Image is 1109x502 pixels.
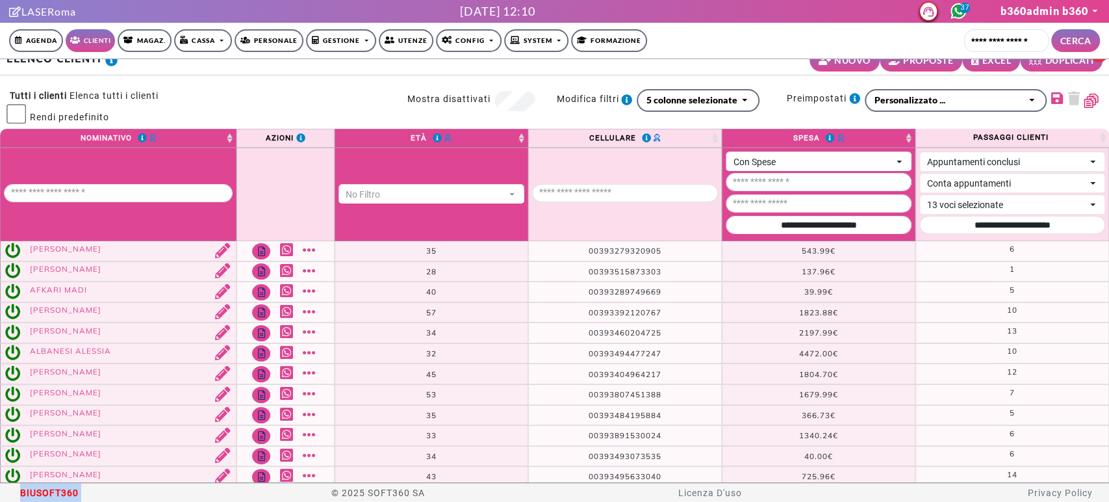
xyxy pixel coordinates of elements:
span: 1679.99€ [799,390,838,399]
a: Note [252,304,270,321]
div: Personalizzato ... [874,93,1025,107]
small: PROPOSTE [903,53,953,67]
span: 53 [426,390,437,399]
a: Whatsapp [280,284,296,298]
a: NUOVO [809,49,880,72]
span: 3404964217 [609,369,661,379]
span: 3289749669 [609,287,661,297]
label: Mostra disattivati [407,90,495,107]
a: Note [252,366,270,382]
a: Modifica [206,243,233,259]
label: 1 [1010,263,1015,275]
span: 33 [426,430,437,440]
a: Modifica [206,428,233,444]
span: 37 [960,3,970,13]
a: [PERSON_NAME] [30,469,101,479]
span: 1804.70€ [799,369,838,379]
span: 137.96€ [802,267,835,276]
a: Modifica [206,469,233,485]
span: 0039 [589,328,609,337]
a: Mostra altro [303,304,319,319]
div: Conta appuntamenti [926,177,1085,191]
div: Nominativo [4,184,233,204]
small: NUOVO [834,53,871,67]
a: Magaz. [118,29,172,52]
button: 13 voci selezionate [919,194,1105,217]
a: Whatsapp [280,386,296,401]
a: Whatsapp [280,345,296,360]
div: 13 voci selezionate [926,198,1085,212]
i: Clicca per andare alla pagina di firma [9,7,21,17]
div: Periodo Spesa [726,216,911,235]
a: Agenda [9,29,63,52]
span: 0039 [589,369,609,379]
div: No Filtro [346,188,505,202]
a: Mostra altro [303,427,319,442]
th: Azioni [236,129,335,148]
a: Mostra altro [303,365,319,380]
a: Personale [235,29,303,52]
label: Modifica filtri [556,90,637,107]
a: Salva [1047,92,1064,105]
span: 0039 [589,471,609,481]
a: [PERSON_NAME] [30,326,101,336]
span: 3493073535 [609,451,661,461]
span: 39.99€ [804,287,833,297]
span: 543.99€ [802,246,835,256]
label: 5 [1010,407,1015,419]
a: [PERSON_NAME] [30,367,101,376]
button: CERCA [1051,29,1101,52]
div: Con Spese [733,155,892,169]
a: [PERSON_NAME] [30,449,101,458]
a: Utenze [379,29,433,52]
th: Passaggi Clienti : activate to sort column ascending [915,129,1109,148]
th: Cellulare : activate to sort column ascending [528,129,722,148]
span: 3515873303 [609,267,661,276]
small: Elenca tutti i clienti [70,90,159,101]
a: Modifica [206,263,233,280]
a: Modifica [206,345,233,362]
label: 6 [1010,243,1015,255]
span: 1340.24€ [799,430,838,440]
a: Whatsapp [280,365,296,380]
a: Privacy Policy [1027,488,1092,498]
a: DUPLICATI 43 [1020,49,1103,72]
a: Note [252,284,270,300]
a: Modifica [206,407,233,423]
span: 2197.99€ [799,328,838,337]
span: 34 [426,451,437,461]
a: Whatsapp [280,448,296,463]
span: 3392120767 [609,308,661,317]
label: Preimpostati [787,89,865,107]
span: 0039 [589,410,609,420]
label: 12 [1007,366,1017,378]
label: 5 [1010,284,1015,296]
a: Mostra altro [303,468,319,483]
a: PROPOSTE [880,49,963,72]
span: 3460204725 [609,328,661,337]
a: Note [252,428,270,444]
label: 6 [1010,428,1015,440]
a: Formazione [571,29,647,52]
label: 6 [1010,448,1015,460]
a: Whatsapp [280,304,296,319]
th: Età : activate to sort column ascending [335,129,528,148]
a: Modifica [206,325,233,341]
a: Mostra altro [303,284,319,298]
span: 40.00€ [804,451,833,461]
span: 32 [426,349,437,358]
label: 10 [1007,304,1017,316]
a: Note [252,387,270,403]
span: 0039 [589,267,609,276]
a: Whatsapp [280,263,296,278]
a: Whatsapp [280,427,296,442]
a: Whatsapp [280,407,296,422]
span: 3891530024 [609,430,661,440]
div: Valore spesa Al [726,194,911,214]
span: 57 [426,308,437,317]
a: Modifica [206,366,233,382]
a: [PERSON_NAME] [30,429,101,438]
a: Note [252,325,270,341]
span: 0039 [589,308,609,317]
label: 14 [1007,469,1017,481]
